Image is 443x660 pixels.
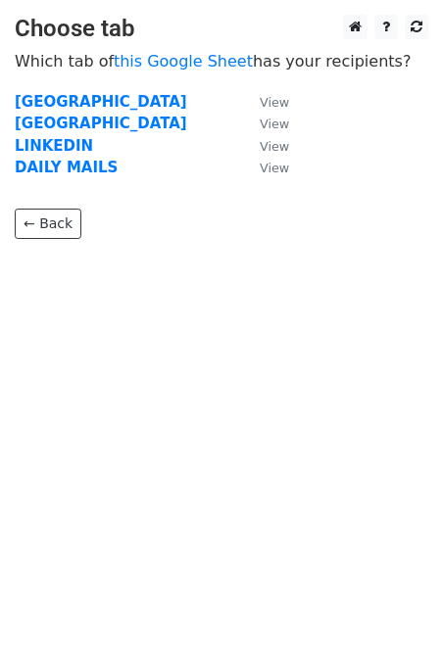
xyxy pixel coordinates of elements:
a: View [240,159,289,176]
p: Which tab of has your recipients? [15,51,428,71]
h3: Choose tab [15,15,428,43]
a: View [240,115,289,132]
a: DAILY MAILS [15,159,118,176]
a: View [240,137,289,155]
a: ← Back [15,209,81,239]
small: View [260,139,289,154]
a: View [240,93,289,111]
a: this Google Sheet [114,52,253,71]
small: View [260,95,289,110]
a: [GEOGRAPHIC_DATA] [15,115,187,132]
a: LINKEDIN [15,137,93,155]
small: View [260,117,289,131]
a: [GEOGRAPHIC_DATA] [15,93,187,111]
small: View [260,161,289,175]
